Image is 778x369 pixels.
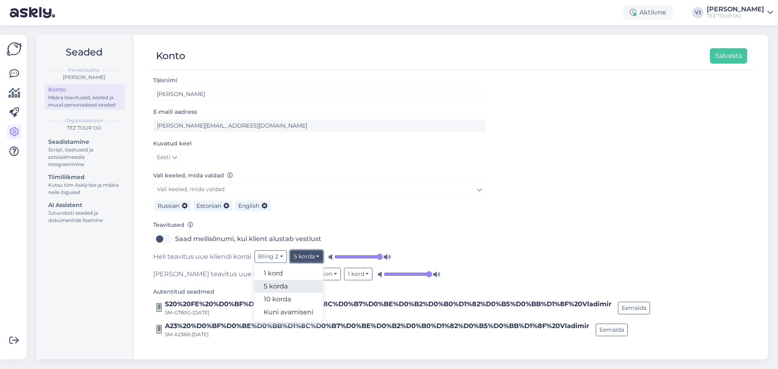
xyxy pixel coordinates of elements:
a: 10 korda [254,293,323,306]
div: Heli teavitus uue kliendi korral [153,250,485,263]
div: A23%20%D0%BF%D0%BE%D0%BB%D1%8C%D0%B7%D0%BE%D0%B2%D0%B0%D1%82%D0%B5%D0%BB%D1%8F%20Vladimir [165,321,589,331]
label: Saad meilisõnumi, kui klient alustab vestlust [175,232,321,245]
button: Bling 2 [254,250,287,263]
button: Eemalda [596,324,628,336]
div: S20%20FE%20%D0%BF%D0%BE%D0%BB%D1%8C%D0%B7%D0%BE%D0%B2%D0%B0%D1%82%D0%B5%D0%BB%D1%8F%20Vladimir [165,299,611,309]
a: KontoMäära teavitused, keeled ja muud personaalsed seaded [45,84,125,110]
div: VJ [692,7,703,18]
a: TiimiliikmedKutsu tiim Askly'sse ja määra neile õigused [45,172,125,197]
div: TEZ TOUR OÜ [43,124,125,132]
a: Kuni avamiseni [254,306,323,319]
a: AI AssistentJuturoboti seaded ja dokumentide lisamine [45,200,125,225]
label: E-maili aadress [153,108,197,116]
a: 1 kord [254,267,323,280]
span: English [238,202,259,209]
b: Organisatsioon [65,117,103,124]
button: Salvesta [710,48,747,64]
a: Vali keeled, mida valdad [153,183,485,196]
div: Aktiivne [623,5,673,20]
label: Kuvatud keel [153,139,192,148]
label: Vali keeled, mida valdad [153,171,233,180]
div: Konto [48,85,121,94]
label: Autentitud seadmed [153,288,214,296]
div: Script, õpetused ja sotsiaalmeedia integreerimine [48,146,121,168]
a: [PERSON_NAME]TEZ TOUR OÜ [707,6,773,19]
button: 5 korda [290,250,323,263]
h2: Seaded [43,45,125,60]
div: Juturoboti seaded ja dokumentide lisamine [48,209,121,224]
button: 1 kord [344,268,373,280]
a: SeadistamineScript, õpetused ja sotsiaalmeedia integreerimine [45,137,125,169]
div: Seadistamine [48,138,121,146]
div: AI Assistent [48,201,121,209]
label: Täisnimi [153,76,177,85]
span: Russian [158,202,180,209]
a: 5 korda [254,280,323,293]
div: [PERSON_NAME] [43,74,125,81]
div: Konto [156,48,185,64]
div: SM-A236B • [DATE] [165,331,589,338]
a: Eesti [153,151,181,164]
span: Vali keeled, mida valdad [157,186,224,193]
div: Kutsu tiim Askly'sse ja määra neile õigused [48,181,121,196]
div: TEZ TOUR OÜ [707,13,764,19]
div: Tiimiliikmed [48,173,121,181]
img: Askly Logo [6,41,22,57]
span: Estonian [197,202,221,209]
div: Määra teavitused, keeled ja muud personaalsed seaded [48,94,121,109]
b: Personaalne [68,66,100,74]
div: [PERSON_NAME] [707,6,764,13]
button: Eemalda [618,302,650,314]
label: Teavitused [153,221,193,229]
span: Eesti [157,153,171,162]
input: Sisesta e-maili aadress [153,119,485,132]
input: Sisesta nimi [153,88,485,100]
div: SM-G780G • [DATE] [165,309,611,316]
div: [PERSON_NAME] teavitus uue sõnumi korral [153,268,485,280]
